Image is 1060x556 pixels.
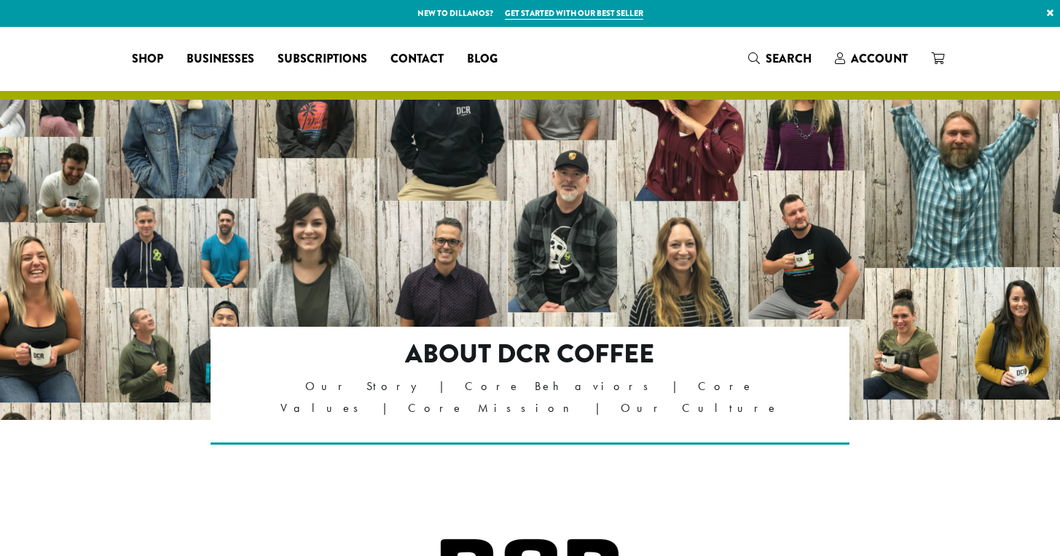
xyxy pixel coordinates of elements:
span: Contact [390,50,444,68]
h2: About DCR Coffee [273,338,787,370]
span: Shop [132,50,163,68]
span: Subscriptions [278,50,367,68]
a: Search [737,47,823,71]
span: Businesses [187,50,254,68]
span: Search [766,50,812,67]
p: Our Story | Core Behaviors | Core Values | Core Mission | Our Culture [273,376,787,419]
a: Get started with our best seller [505,7,643,20]
span: Account [851,50,908,67]
span: Blog [467,50,498,68]
a: Shop [120,47,175,71]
